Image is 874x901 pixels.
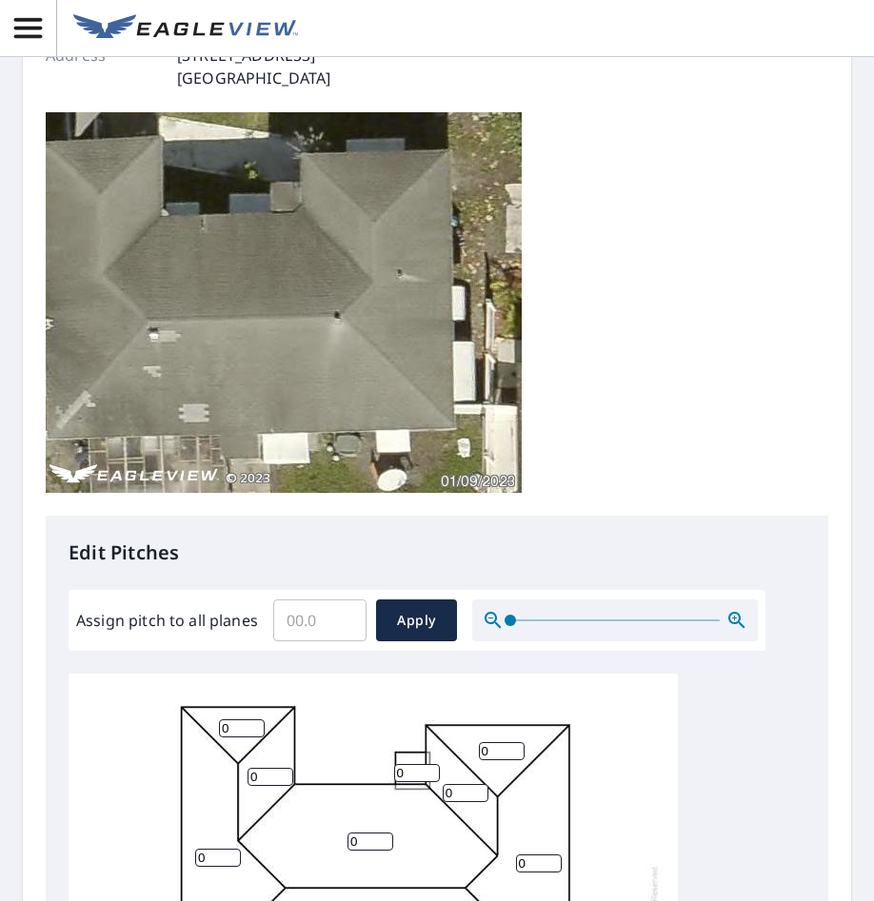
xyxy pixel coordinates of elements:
[177,44,331,89] p: [STREET_ADDRESS] [GEOGRAPHIC_DATA]
[273,594,367,647] input: 00.0
[73,14,298,43] img: EV Logo
[69,539,805,567] p: Edit Pitches
[391,609,442,633] span: Apply
[376,599,457,641] button: Apply
[76,609,258,632] label: Assign pitch to all planes
[46,112,522,493] img: Top image
[46,44,160,89] p: Address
